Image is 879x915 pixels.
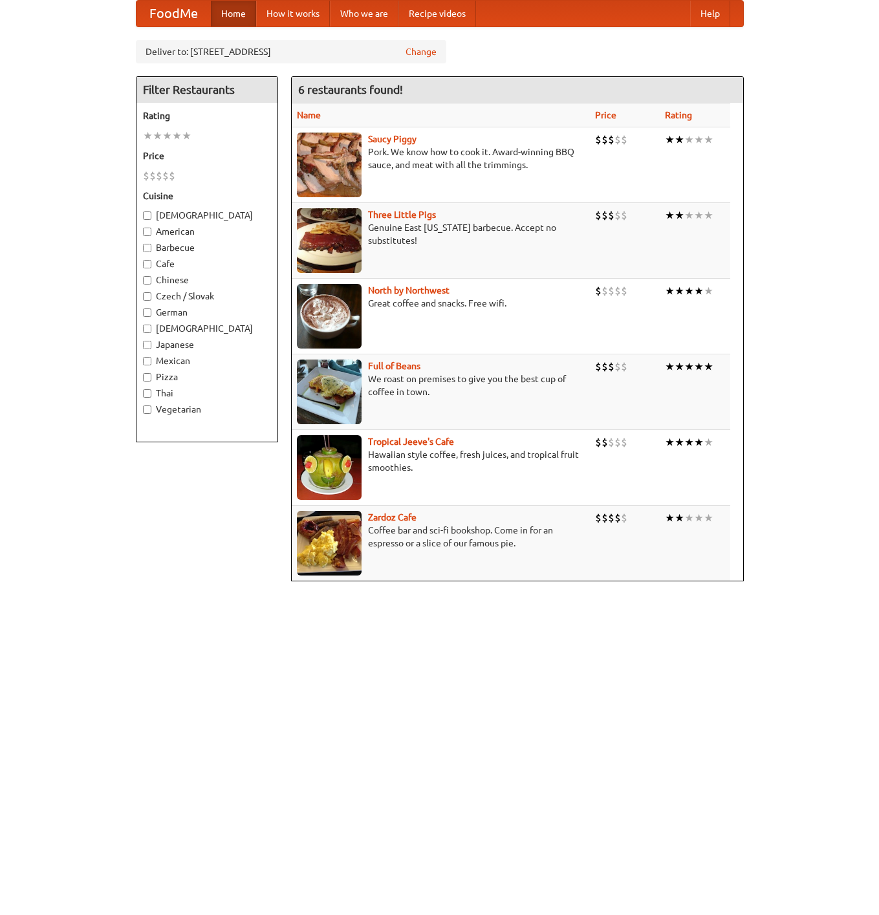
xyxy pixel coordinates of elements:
li: $ [602,284,608,298]
li: ★ [704,511,713,525]
a: Name [297,110,321,120]
li: ★ [665,360,675,374]
img: jeeves.jpg [297,435,362,500]
label: Cafe [143,257,271,270]
li: ★ [675,133,684,147]
img: littlepigs.jpg [297,208,362,273]
li: ★ [684,284,694,298]
li: $ [608,284,614,298]
b: Zardoz Cafe [368,512,417,522]
li: ★ [684,360,694,374]
li: ★ [675,284,684,298]
li: ★ [675,360,684,374]
li: ★ [665,435,675,449]
div: Deliver to: [STREET_ADDRESS] [136,40,446,63]
li: ★ [665,284,675,298]
a: Rating [665,110,692,120]
li: ★ [684,435,694,449]
li: ★ [675,208,684,222]
li: $ [602,511,608,525]
li: $ [602,435,608,449]
img: saucy.jpg [297,133,362,197]
a: Price [595,110,616,120]
li: ★ [675,435,684,449]
label: Mexican [143,354,271,367]
input: Chinese [143,276,151,285]
h4: Filter Restaurants [136,77,277,103]
h5: Rating [143,109,271,122]
li: $ [608,360,614,374]
input: Czech / Slovak [143,292,151,301]
label: Thai [143,387,271,400]
li: ★ [665,133,675,147]
a: Three Little Pigs [368,210,436,220]
label: [DEMOGRAPHIC_DATA] [143,322,271,335]
input: Vegetarian [143,405,151,414]
p: We roast on premises to give you the best cup of coffee in town. [297,372,585,398]
a: How it works [256,1,330,27]
a: Saucy Piggy [368,134,417,144]
a: Full of Beans [368,361,420,371]
li: ★ [684,133,694,147]
label: Barbecue [143,241,271,254]
input: Japanese [143,341,151,349]
input: German [143,308,151,317]
li: $ [608,133,614,147]
li: ★ [694,208,704,222]
input: American [143,228,151,236]
a: FoodMe [136,1,211,27]
li: ★ [143,129,153,143]
li: ★ [694,511,704,525]
input: [DEMOGRAPHIC_DATA] [143,211,151,220]
label: Chinese [143,274,271,286]
li: ★ [694,360,704,374]
li: $ [149,169,156,183]
label: Japanese [143,338,271,351]
input: Barbecue [143,244,151,252]
li: $ [595,208,602,222]
li: $ [614,360,621,374]
li: ★ [694,133,704,147]
li: $ [595,360,602,374]
p: Pork. We know how to cook it. Award-winning BBQ sauce, and meat with all the trimmings. [297,145,585,171]
li: $ [156,169,162,183]
img: zardoz.jpg [297,511,362,576]
li: $ [621,133,627,147]
li: $ [602,133,608,147]
p: Genuine East [US_STATE] barbecue. Accept no substitutes! [297,221,585,247]
li: $ [614,284,621,298]
input: Pizza [143,373,151,382]
li: $ [608,511,614,525]
label: Czech / Slovak [143,290,271,303]
li: $ [608,435,614,449]
li: $ [621,284,627,298]
li: $ [595,133,602,147]
li: $ [143,169,149,183]
li: $ [602,208,608,222]
li: ★ [665,511,675,525]
p: Great coffee and snacks. Free wifi. [297,297,585,310]
li: ★ [162,129,172,143]
li: $ [602,360,608,374]
li: $ [595,284,602,298]
input: [DEMOGRAPHIC_DATA] [143,325,151,333]
li: ★ [684,511,694,525]
li: $ [621,360,627,374]
li: ★ [704,284,713,298]
a: Home [211,1,256,27]
li: ★ [182,129,191,143]
li: $ [614,511,621,525]
li: ★ [704,208,713,222]
label: Pizza [143,371,271,383]
li: ★ [694,435,704,449]
h5: Price [143,149,271,162]
label: Vegetarian [143,403,271,416]
b: North by Northwest [368,285,450,296]
li: ★ [675,511,684,525]
p: Coffee bar and sci-fi bookshop. Come in for an espresso or a slice of our famous pie. [297,524,585,550]
li: ★ [172,129,182,143]
a: Change [406,45,437,58]
a: Help [690,1,730,27]
h5: Cuisine [143,189,271,202]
